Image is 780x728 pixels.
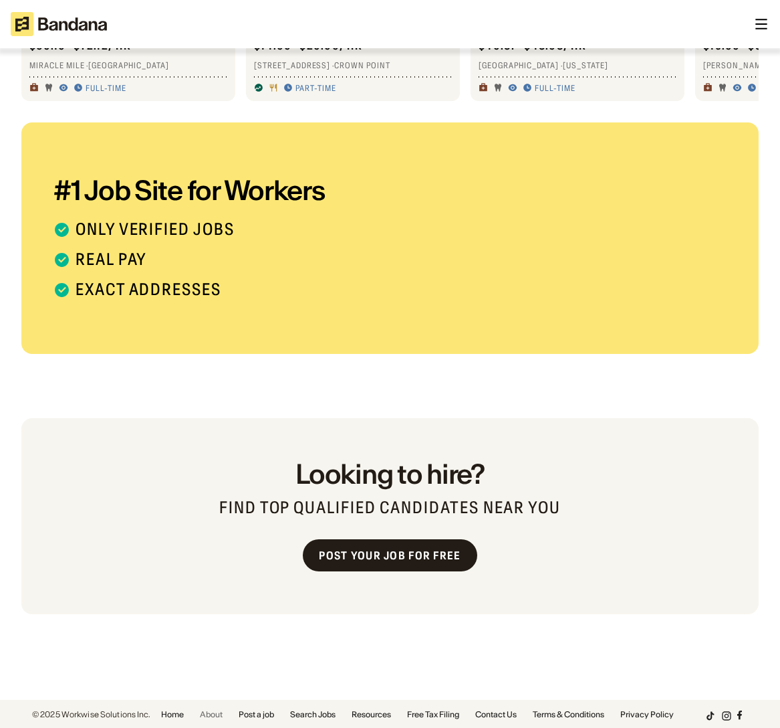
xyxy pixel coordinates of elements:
div: Full-time [535,83,575,94]
a: Post a job [239,711,274,719]
div: © 2025 Workwise Solutions Inc. [32,711,150,719]
a: About [200,711,223,719]
div: Only verified jobs [76,220,235,240]
a: Home [161,711,184,719]
div: #1 Job Site for Workers [53,177,348,204]
div: Full-time [86,83,126,94]
a: Resources [352,711,391,719]
div: [GEOGRAPHIC_DATA] · [US_STATE] [479,60,676,71]
div: [STREET_ADDRESS] · Crown Point [254,60,452,71]
a: Post your job for free [303,539,477,571]
a: Contact Us [475,711,517,719]
a: Privacy Policy [620,711,674,719]
div: Miracle Mile · [GEOGRAPHIC_DATA] [29,60,227,71]
a: Free Tax Filing [407,711,459,719]
div: Real pay [76,250,147,270]
img: Bandana logotype [11,12,107,36]
div: Part-time [295,83,336,94]
iframe: Bandana: Job Search Built for Workers [364,128,754,347]
span: Looking to hire? [295,457,485,491]
a: Terms & Conditions [533,711,604,719]
div: Find top qualified candidates near you [219,498,561,529]
div: Post your job for free [319,550,461,561]
div: Exact addresses [76,280,221,300]
a: Search Jobs [290,711,336,719]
